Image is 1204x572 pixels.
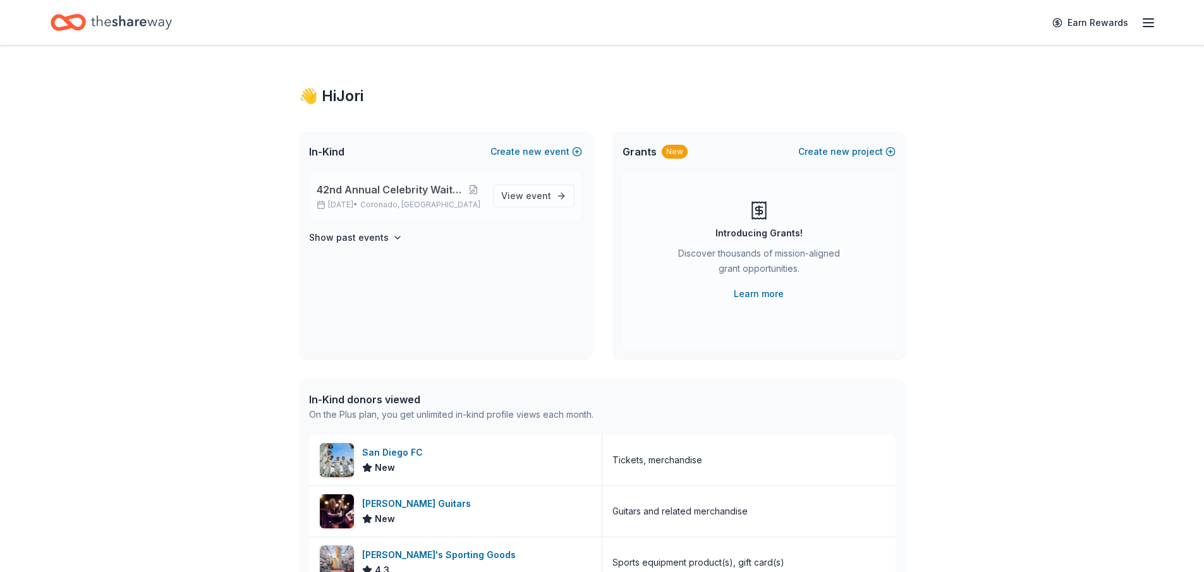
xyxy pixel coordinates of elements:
img: Image for Taylor Guitars [320,494,354,528]
span: event [526,190,551,201]
span: new [830,144,849,159]
span: Grants [623,144,657,159]
span: 42nd Annual Celebrity Waiters Luncheon [317,182,465,197]
div: Sports equipment product(s), gift card(s) [612,555,784,570]
div: [PERSON_NAME]'s Sporting Goods [362,547,521,563]
h4: Show past events [309,230,389,245]
div: On the Plus plan, you get unlimited in-kind profile views each month. [309,407,593,422]
span: New [375,460,395,475]
div: San Diego FC [362,445,428,460]
button: Createnewevent [490,144,582,159]
div: In-Kind donors viewed [309,392,593,407]
span: Coronado, [GEOGRAPHIC_DATA] [360,200,480,210]
a: Learn more [734,286,784,301]
button: Createnewproject [798,144,896,159]
button: Show past events [309,230,403,245]
div: Guitars and related merchandise [612,504,748,519]
a: View event [493,185,575,207]
div: 👋 Hi Jori [299,86,906,106]
div: [PERSON_NAME] Guitars [362,496,476,511]
span: In-Kind [309,144,344,159]
span: View [501,188,551,204]
span: New [375,511,395,526]
div: Tickets, merchandise [612,453,702,468]
div: New [662,145,688,159]
p: [DATE] • [317,200,483,210]
a: Home [51,8,172,37]
div: Introducing Grants! [715,226,803,241]
a: Earn Rewards [1045,11,1136,34]
div: Discover thousands of mission-aligned grant opportunities. [673,246,845,281]
img: Image for San Diego FC [320,443,354,477]
span: new [523,144,542,159]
